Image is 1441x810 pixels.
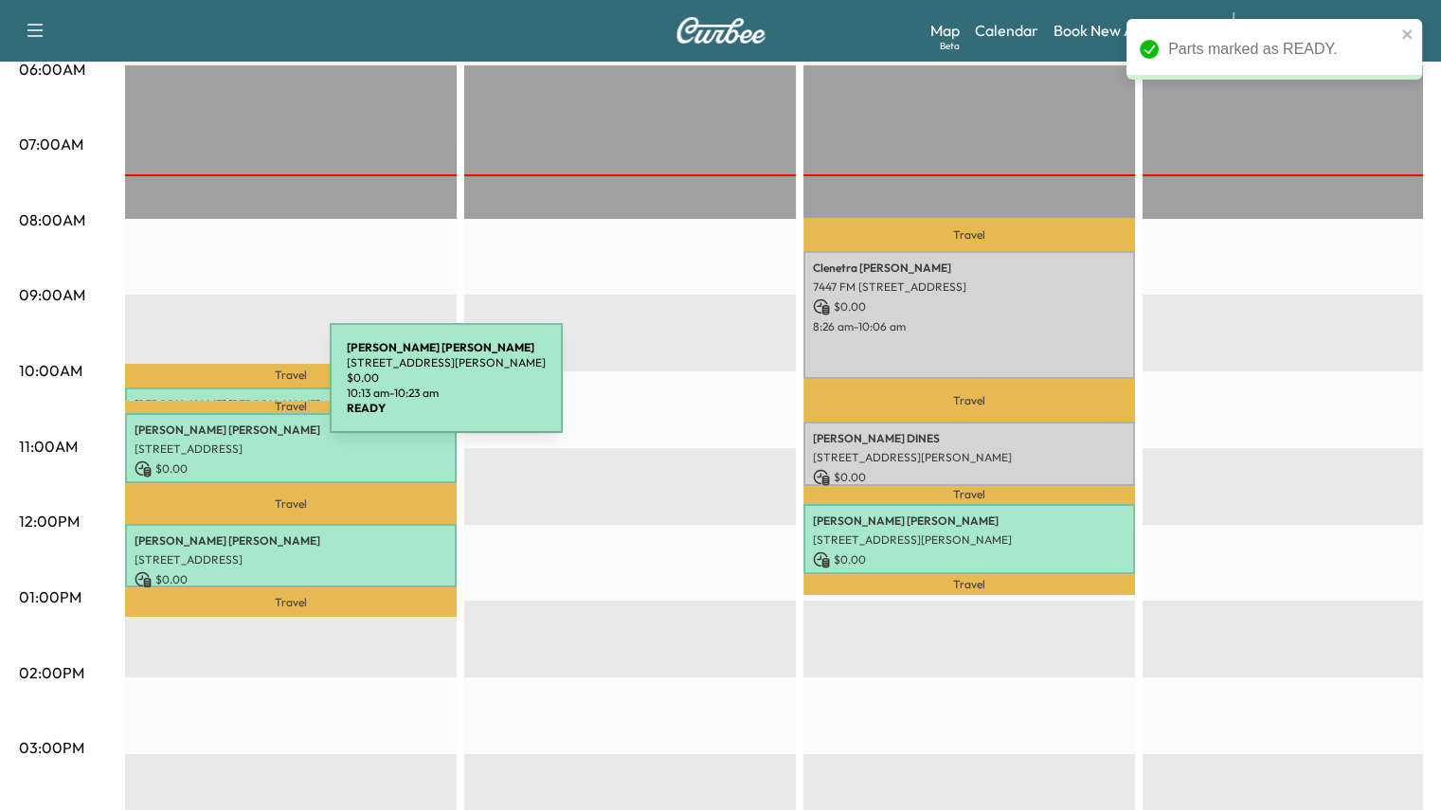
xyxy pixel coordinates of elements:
p: [PERSON_NAME] DINES [813,431,1126,446]
p: Travel [125,483,457,524]
p: [STREET_ADDRESS] [135,441,447,457]
b: [PERSON_NAME] [PERSON_NAME] [347,340,534,354]
p: 03:00PM [19,736,84,759]
p: $ 0.00 [347,370,546,386]
p: Travel [803,218,1135,251]
p: $ 0.00 [813,551,1126,568]
button: close [1401,27,1414,42]
p: $ 0.00 [813,469,1126,486]
div: Beta [940,39,960,53]
p: 11:44 am - 12:39 pm [813,572,1126,587]
p: Clenetra [PERSON_NAME] [813,261,1126,276]
p: 02:00PM [19,661,84,684]
p: 08:00AM [19,208,85,231]
p: $ 0.00 [813,298,1126,315]
p: Travel [125,587,457,617]
b: READY [347,401,386,415]
img: Curbee Logo [675,17,766,44]
p: 11:00AM [19,435,78,458]
p: [STREET_ADDRESS] [135,552,447,567]
p: Travel [125,364,457,388]
p: Travel [803,574,1135,596]
p: $ 0.00 [135,571,447,588]
p: [STREET_ADDRESS][PERSON_NAME] [347,355,546,370]
p: 06:00AM [19,58,85,81]
a: MapBeta [930,19,960,42]
p: 7447 FM [STREET_ADDRESS] [813,279,1126,295]
p: Travel [125,401,457,413]
p: Travel [803,379,1135,423]
p: 12:00PM [19,510,80,532]
p: 01:00PM [19,585,81,608]
a: Book New Appointment [1054,19,1214,42]
p: 09:00AM [19,283,85,306]
p: 10:13 am - 10:23 am [347,386,546,401]
p: 8:26 am - 10:06 am [813,319,1126,334]
p: [STREET_ADDRESS][PERSON_NAME] [813,450,1126,465]
p: 07:00AM [19,133,83,155]
p: $ 0.00 [135,460,447,477]
p: [PERSON_NAME] [PERSON_NAME] [813,513,1126,529]
p: 10:33 am - 11:28 am [135,481,447,496]
p: [PERSON_NAME] [PERSON_NAME] [135,397,447,412]
div: Parts marked as READY. [1168,38,1396,61]
p: [PERSON_NAME] [PERSON_NAME] [135,423,447,438]
p: [STREET_ADDRESS][PERSON_NAME] [813,532,1126,548]
p: [PERSON_NAME] [PERSON_NAME] [135,533,447,549]
p: 10:00AM [19,359,82,382]
p: Travel [803,486,1135,504]
a: Calendar [975,19,1038,42]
